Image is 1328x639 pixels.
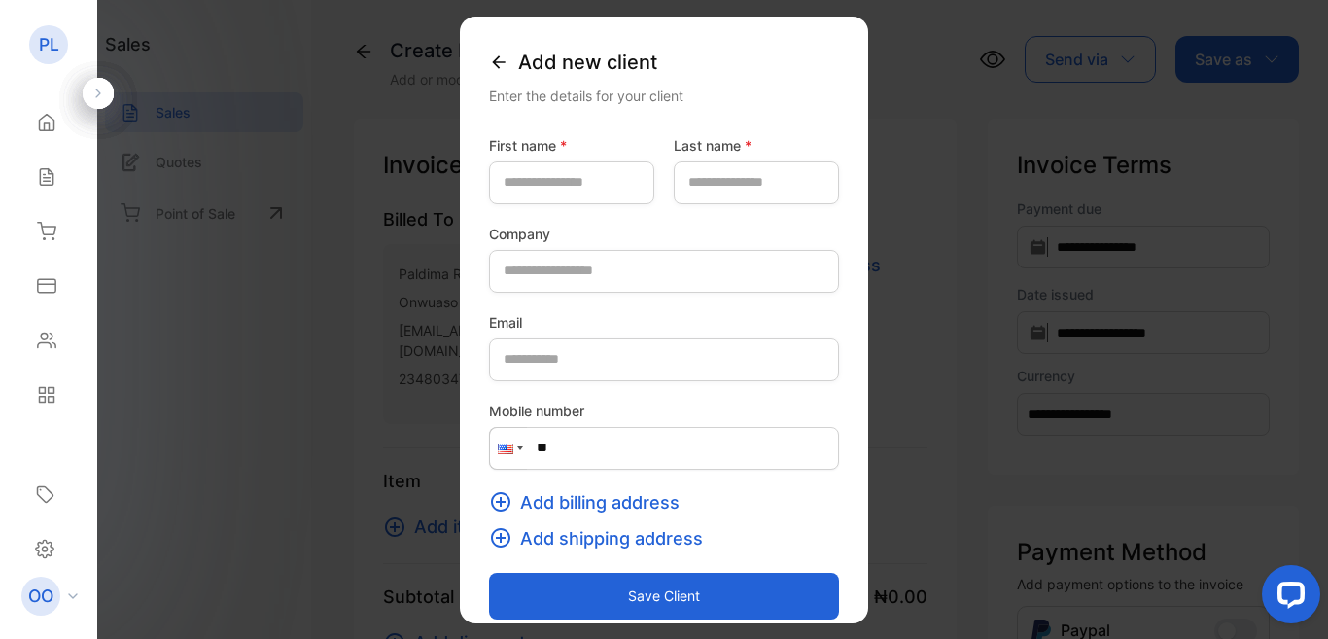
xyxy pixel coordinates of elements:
span: Add shipping address [520,524,703,550]
button: Add billing address [489,488,691,515]
button: Save client [489,572,839,619]
label: Last name [674,134,839,155]
label: Company [489,223,839,243]
label: Mobile number [489,400,839,420]
span: Add billing address [520,488,680,515]
span: Add new client [518,47,657,76]
label: Email [489,311,839,332]
iframe: LiveChat chat widget [1246,557,1328,639]
div: United States: + 1 [490,427,527,468]
p: PL [39,32,59,57]
div: Enter the details for your client [489,85,839,105]
button: Add shipping address [489,524,715,550]
label: First name [489,134,654,155]
p: OO [28,584,53,609]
